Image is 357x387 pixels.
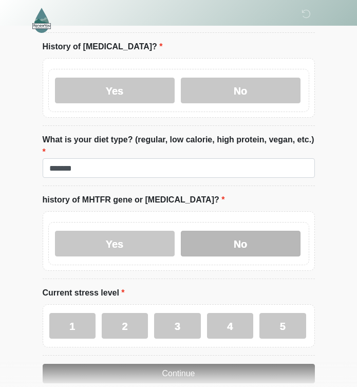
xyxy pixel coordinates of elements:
button: Continue [43,364,315,383]
label: History of [MEDICAL_DATA]? [43,41,163,53]
label: 3 [154,313,200,339]
label: No [181,78,300,103]
label: Current stress level [43,287,125,299]
label: history of MHTFR gene or [MEDICAL_DATA]? [43,194,225,206]
label: Yes [55,231,175,256]
img: RenewYou IV Hydration and Wellness Logo [32,8,51,33]
label: 2 [102,313,148,339]
label: What is your diet type? (regular, low calorie, high protein, vegan, etc.) [43,134,315,158]
label: 5 [259,313,306,339]
label: Yes [55,78,175,103]
label: No [181,231,300,256]
label: 1 [49,313,96,339]
label: 4 [207,313,253,339]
